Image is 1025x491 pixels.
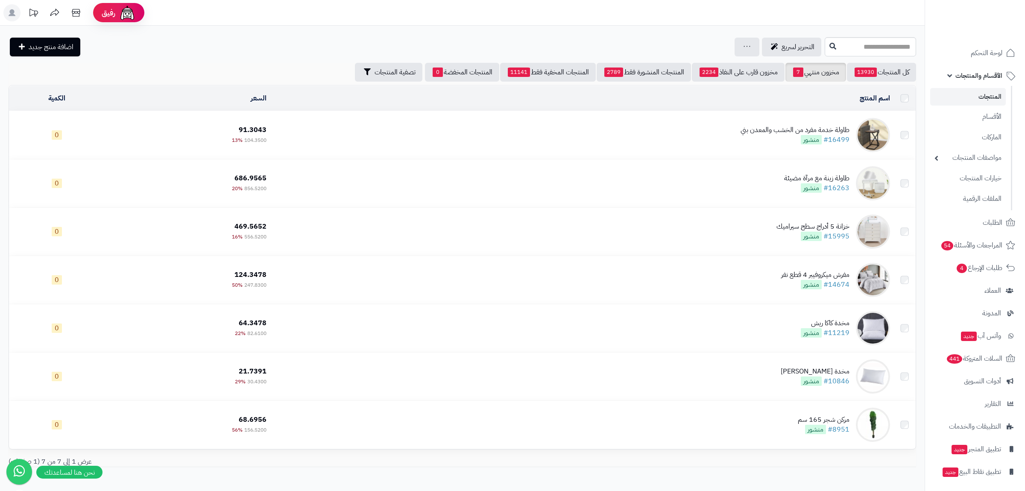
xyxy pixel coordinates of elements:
span: العملاء [984,285,1001,297]
div: مركن شجر 165 سم [798,415,849,425]
span: السلات المتروكة [946,353,1002,365]
span: 21.7391 [239,366,266,376]
a: اضافة منتج جديد [10,38,80,56]
a: التحرير لسريع [762,38,821,56]
span: الأقسام والمنتجات [955,70,1002,82]
img: طاولة خدمة مفرد من الخشب والمعدن بني [856,118,890,152]
span: 856.5200 [244,185,266,192]
span: 30.4300 [247,378,266,385]
img: خزانة 5 أدراج سطح سيراميك [856,215,890,249]
span: 0 [52,179,62,188]
span: 556.5200 [244,233,266,241]
span: 16% [232,233,243,241]
a: تحديثات المنصة [23,4,44,24]
span: 50% [232,281,243,289]
div: مخدة كاكا ريش [801,318,849,328]
span: 0 [52,275,62,285]
a: المراجعات والأسئلة54 [930,235,1020,256]
span: المدونة [982,307,1001,319]
img: مخدة كاكا ريش [856,311,890,345]
span: الطلبات [983,217,1002,229]
a: المدونة [930,303,1020,323]
span: اضافة منتج جديد [29,42,73,52]
a: وآتس آبجديد [930,326,1020,346]
a: #11219 [823,328,849,338]
span: تصفية المنتجات [375,67,416,77]
a: لوحة التحكم [930,43,1020,63]
a: #10846 [823,376,849,386]
img: مخدة مايكروفيبر [856,359,890,394]
span: 13930 [855,68,877,77]
span: 22% [235,329,246,337]
a: اسم المنتج [860,93,890,103]
a: المنتجات المخفضة0 [425,63,499,82]
span: منشور [801,376,822,386]
span: التطبيقات والخدمات [949,420,1001,432]
span: تطبيق نقاط البيع [942,466,1001,478]
a: الملفات الرقمية [930,190,1006,208]
span: لوحة التحكم [971,47,1002,59]
span: 82.6100 [247,329,266,337]
span: 2234 [700,68,718,77]
a: تطبيق نقاط البيعجديد [930,462,1020,482]
span: 0 [52,323,62,333]
a: السعر [251,93,266,103]
div: طاولة خدمة مفرد من الخشب والمعدن بني [741,125,849,135]
span: 0 [52,420,62,429]
img: طاولة زينة مع مرآة مضيئة [856,166,890,200]
a: العملاء [930,280,1020,301]
span: وآتس آب [960,330,1001,342]
img: logo-2.png [967,24,1017,42]
span: منشور [805,425,826,434]
a: خيارات المنتجات [930,169,1006,188]
span: تطبيق المتجر [951,443,1001,455]
a: مخزون منتهي7 [785,63,846,82]
button: تصفية المنتجات [355,63,422,82]
a: طلبات الإرجاع4 [930,258,1020,278]
span: 2789 [604,68,623,77]
a: #16263 [823,183,849,193]
span: رفيق [102,8,115,18]
span: 54 [941,241,953,250]
span: 29% [235,378,246,385]
span: جديد [943,467,958,477]
span: 20% [232,185,243,192]
span: المراجعات والأسئلة [940,239,1002,251]
span: 11141 [508,68,530,77]
span: 4 [957,264,967,273]
a: الطلبات [930,212,1020,233]
span: التقارير [985,398,1001,410]
span: 56% [232,426,243,434]
a: #16499 [823,135,849,145]
span: 156.5200 [244,426,266,434]
a: مواصفات المنتجات [930,149,1006,167]
a: التقارير [930,394,1020,414]
span: 469.5652 [234,221,266,232]
a: الكمية [48,93,65,103]
span: 64.3478 [239,318,266,328]
span: 247.8300 [244,281,266,289]
div: عرض 1 إلى 7 من 7 (1 صفحات) [2,457,463,467]
img: مركن شجر 165 سم [856,408,890,442]
a: الماركات [930,128,1006,147]
span: 0 [52,130,62,140]
a: مخزون قارب على النفاذ2234 [692,63,785,82]
div: خزانة 5 أدراج سطح سيراميك [776,222,849,232]
span: طلبات الإرجاع [956,262,1002,274]
span: جديد [961,332,977,341]
a: تطبيق المتجرجديد [930,439,1020,459]
span: 124.3478 [234,270,266,280]
a: #8951 [828,424,849,435]
span: 68.6956 [239,415,266,425]
img: مفرش ميكروفيبر 4 قطع نفر [856,263,890,297]
img: ai-face.png [119,4,136,21]
div: مخدة [PERSON_NAME] [781,367,849,376]
span: 0 [52,372,62,381]
span: 7 [793,68,803,77]
a: كل المنتجات13930 [847,63,916,82]
span: 686.9565 [234,173,266,183]
span: منشور [801,183,822,193]
a: أدوات التسويق [930,371,1020,391]
span: منشور [801,232,822,241]
a: التطبيقات والخدمات [930,416,1020,437]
